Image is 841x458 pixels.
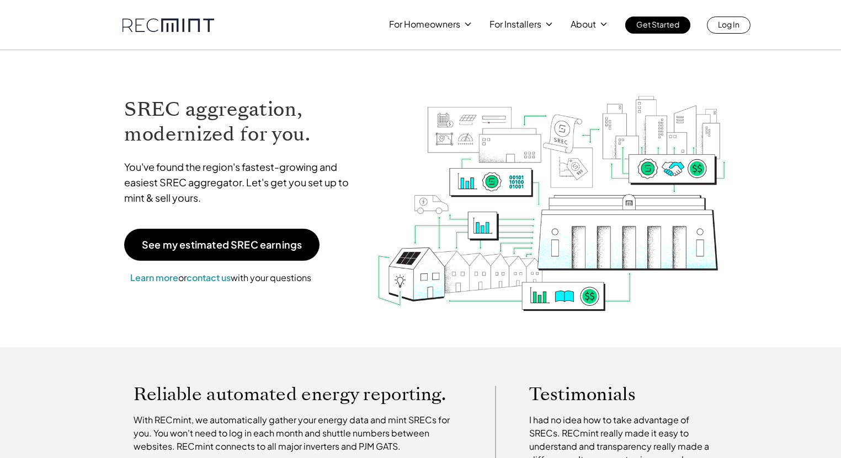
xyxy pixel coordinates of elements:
[124,97,359,147] h1: SREC aggregation, modernized for you.
[389,17,460,32] p: For Homeowners
[707,17,750,34] a: Log In
[376,67,728,314] img: RECmint value cycle
[124,271,317,285] p: or with your questions
[529,386,694,402] p: Testimonials
[134,413,462,453] p: With RECmint, we automatically gather your energy data and mint SRECs for you. You won't need to ...
[718,17,739,32] p: Log In
[142,240,302,250] p: See my estimated SREC earnings
[134,386,462,402] p: Reliable automated energy reporting.
[187,272,231,283] a: contact us
[124,229,320,261] a: See my estimated SREC earnings
[625,17,690,34] a: Get Started
[489,17,541,32] p: For Installers
[130,272,178,283] a: Learn more
[636,17,679,32] p: Get Started
[571,17,596,32] p: About
[124,159,359,206] p: You've found the region's fastest-growing and easiest SREC aggregator. Let's get you set up to mi...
